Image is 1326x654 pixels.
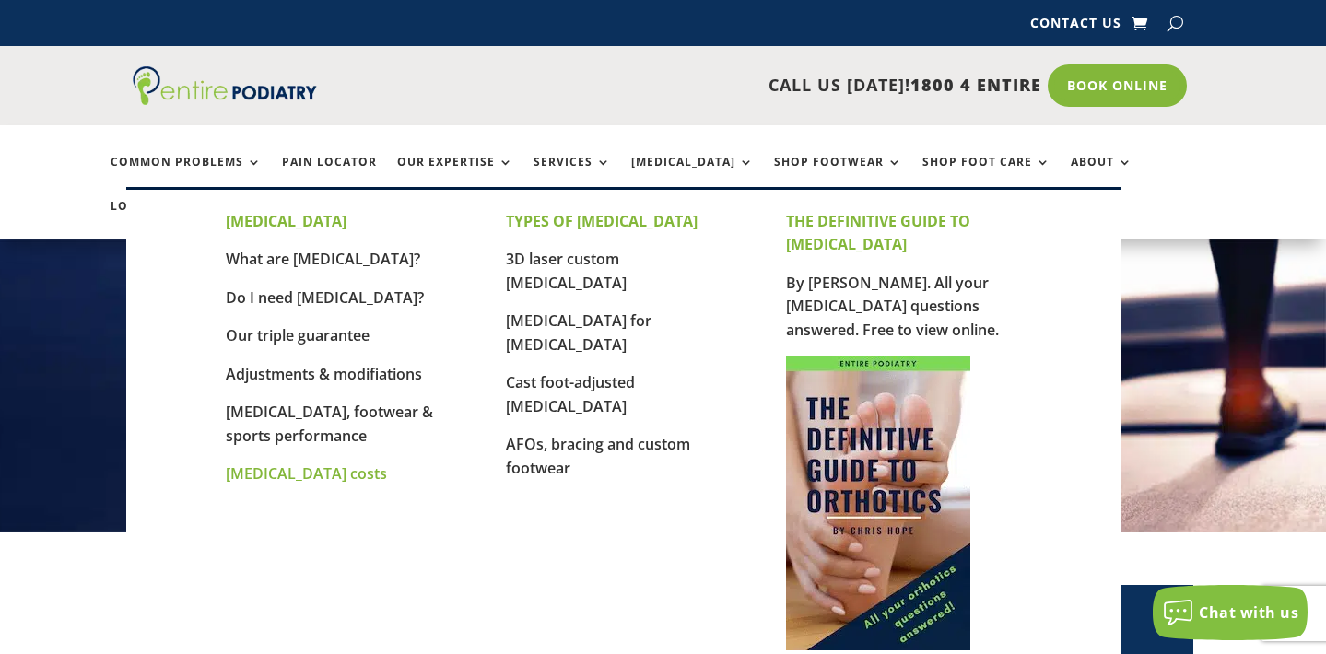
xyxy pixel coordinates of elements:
[506,434,690,478] a: AFOs, bracing and custom footwear
[786,273,999,340] a: By [PERSON_NAME]. All your [MEDICAL_DATA] questions answered. Free to view online.
[922,156,1050,195] a: Shop Foot Care
[226,463,387,484] a: [MEDICAL_DATA] costs
[111,200,203,239] a: Locations
[1153,585,1308,640] button: Chat with us
[226,402,433,446] a: [MEDICAL_DATA], footwear & sports performance
[506,249,627,293] a: 3D laser custom [MEDICAL_DATA]
[910,74,1041,96] span: 1800 4 ENTIRE
[786,356,970,650] img: Cover for The Definitive Guide to Orthotics by Chris Hope of Entire Podiatry
[534,156,611,195] a: Services
[282,156,377,195] a: Pain Locator
[226,249,420,269] a: What are [MEDICAL_DATA]?
[133,90,317,109] a: Entire Podiatry
[506,372,635,416] a: Cast foot-adjusted [MEDICAL_DATA]
[631,156,754,195] a: [MEDICAL_DATA]
[133,66,317,105] img: logo (1)
[1071,156,1132,195] a: About
[1030,17,1121,37] a: Contact Us
[774,156,902,195] a: Shop Footwear
[397,156,513,195] a: Our Expertise
[226,287,424,308] a: Do I need [MEDICAL_DATA]?
[111,156,262,195] a: Common Problems
[1199,602,1298,623] span: Chat with us
[226,364,422,384] a: Adjustments & modifiations
[376,74,1041,98] p: CALL US [DATE]!
[226,325,370,345] a: Our triple guarantee
[226,211,346,231] strong: [MEDICAL_DATA]
[506,310,651,355] a: [MEDICAL_DATA] for [MEDICAL_DATA]
[1048,64,1187,107] a: Book Online
[506,211,698,231] strong: TYPES OF [MEDICAL_DATA]
[786,211,970,255] strong: THE DEFINITIVE GUIDE TO [MEDICAL_DATA]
